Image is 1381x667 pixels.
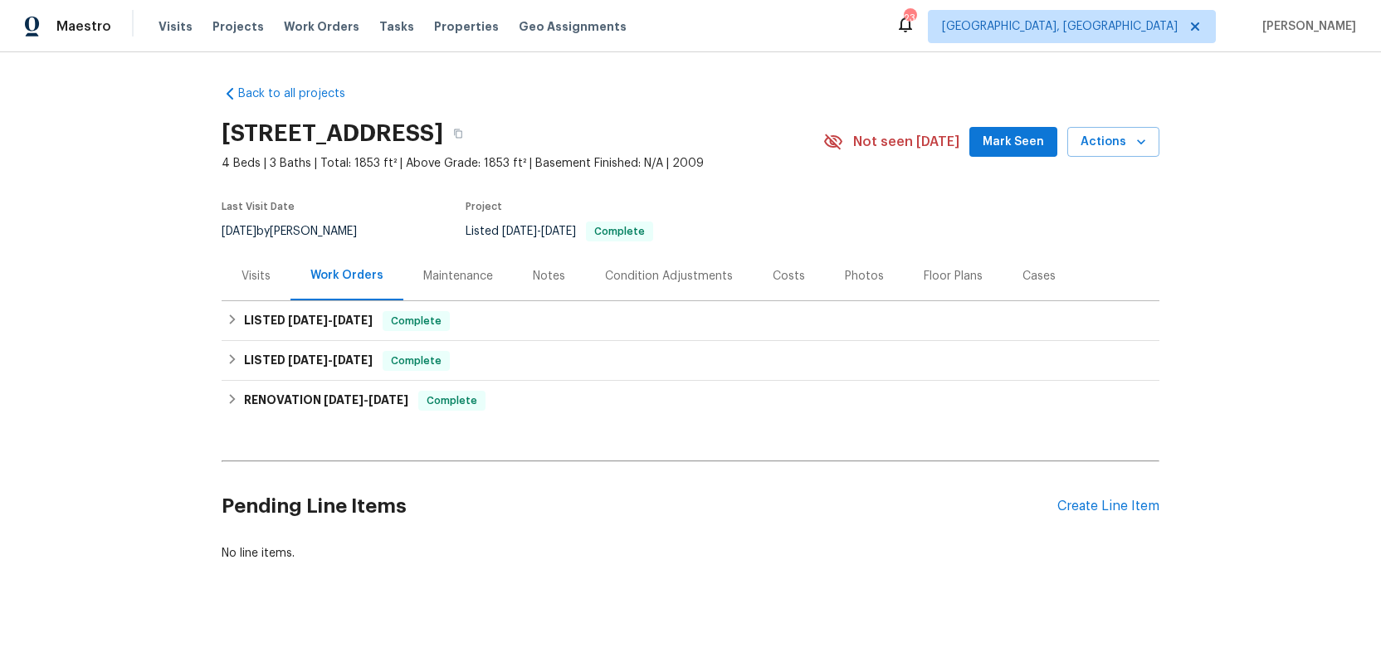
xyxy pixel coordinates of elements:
span: Work Orders [284,18,359,35]
div: Create Line Item [1057,499,1159,514]
div: 23 [904,10,915,27]
h6: RENOVATION [244,391,408,411]
div: Floor Plans [924,268,983,285]
button: Actions [1067,127,1159,158]
span: Maestro [56,18,111,35]
h2: Pending Line Items [222,468,1057,545]
h6: LISTED [244,311,373,331]
span: Geo Assignments [519,18,627,35]
span: Complete [384,313,448,329]
div: Costs [773,268,805,285]
span: Visits [159,18,193,35]
span: - [502,226,576,237]
span: [DATE] [288,354,328,366]
span: Project [466,202,502,212]
span: [DATE] [222,226,256,237]
span: - [324,394,408,406]
span: [DATE] [502,226,537,237]
div: Cases [1022,268,1056,285]
span: Not seen [DATE] [853,134,959,150]
a: Back to all projects [222,85,381,102]
span: Projects [212,18,264,35]
span: [PERSON_NAME] [1256,18,1356,35]
div: No line items. [222,545,1159,562]
div: Photos [845,268,884,285]
div: LISTED [DATE]-[DATE]Complete [222,341,1159,381]
span: 4 Beds | 3 Baths | Total: 1853 ft² | Above Grade: 1853 ft² | Basement Finished: N/A | 2009 [222,155,823,172]
div: by [PERSON_NAME] [222,222,377,241]
div: Condition Adjustments [605,268,733,285]
div: Notes [533,268,565,285]
div: Visits [242,268,271,285]
div: Work Orders [310,267,383,284]
span: Properties [434,18,499,35]
span: [DATE] [324,394,364,406]
span: [GEOGRAPHIC_DATA], [GEOGRAPHIC_DATA] [942,18,1178,35]
span: [DATE] [333,314,373,326]
span: Complete [384,353,448,369]
div: LISTED [DATE]-[DATE]Complete [222,301,1159,341]
span: Actions [1081,132,1146,153]
span: Tasks [379,21,414,32]
span: Mark Seen [983,132,1044,153]
button: Mark Seen [969,127,1057,158]
h2: [STREET_ADDRESS] [222,125,443,142]
div: Maintenance [423,268,493,285]
div: RENOVATION [DATE]-[DATE]Complete [222,381,1159,421]
span: Complete [420,392,484,409]
span: [DATE] [288,314,328,326]
span: Listed [466,226,653,237]
span: [DATE] [368,394,408,406]
button: Copy Address [443,119,473,148]
span: Last Visit Date [222,202,295,212]
span: [DATE] [541,226,576,237]
span: [DATE] [333,354,373,366]
h6: LISTED [244,351,373,371]
span: Complete [588,226,651,236]
span: - [288,354,373,366]
span: - [288,314,373,326]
